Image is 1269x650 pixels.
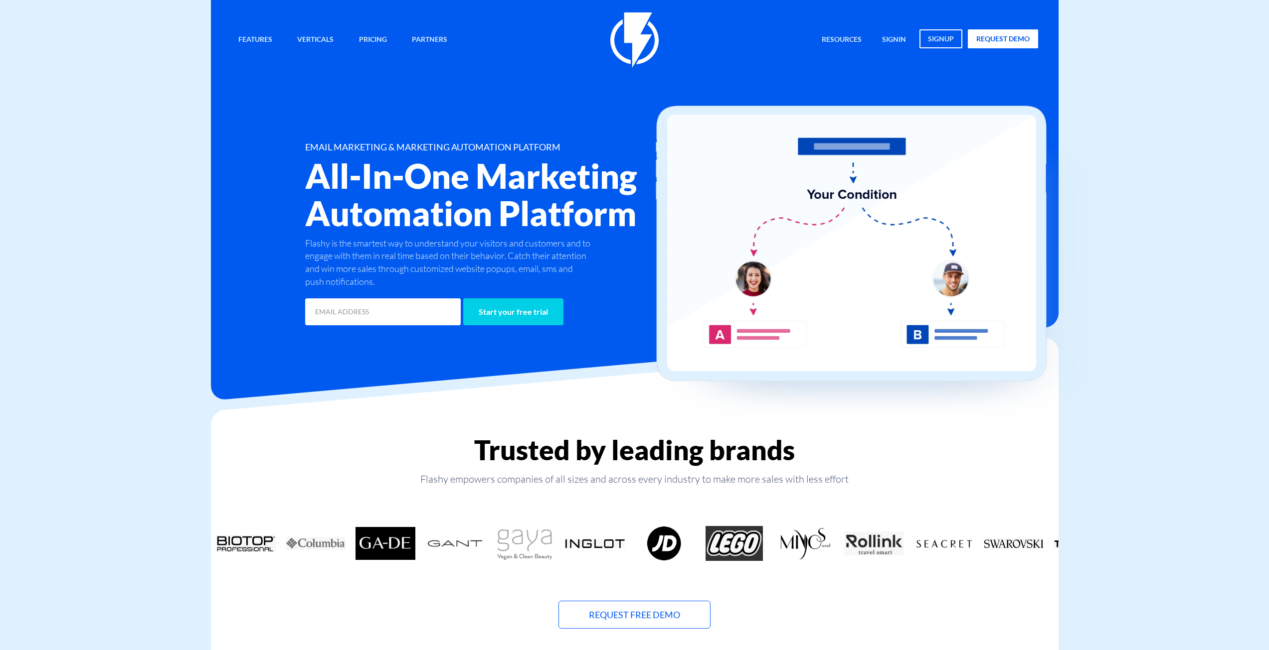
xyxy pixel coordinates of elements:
div: 7 / 18 [560,526,630,561]
div: 12 / 18 [909,526,979,561]
input: Start your free trial [463,298,563,325]
div: 6 / 18 [490,526,560,561]
div: 5 / 18 [420,526,490,561]
h2: All-In-One Marketing Automation Platform [305,157,694,232]
a: Pricing [352,29,394,51]
a: request demo [968,29,1038,48]
div: 2 / 18 [211,526,281,561]
div: 13 / 18 [979,526,1049,561]
a: Resources [814,29,869,51]
a: Partners [404,29,455,51]
p: Flashy is the smartest way to understand your visitors and customers and to engage with them in r... [305,237,593,288]
a: signin [875,29,913,51]
p: Flashy empowers companies of all sizes and across every industry to make more sales with less effort [211,472,1059,486]
a: signup [919,29,962,48]
div: 11 / 18 [839,526,909,561]
h1: EMAIL MARKETING & MARKETING AUTOMATION PLATFORM [305,142,694,152]
div: 14 / 18 [1049,526,1118,561]
input: EMAIL ADDRESS [305,298,461,325]
div: 4 / 18 [351,526,420,561]
div: 9 / 18 [700,526,769,561]
a: Request Free Demo [558,601,711,629]
h2: Trusted by leading brands [211,435,1059,465]
div: 3 / 18 [281,526,351,561]
div: 8 / 18 [630,526,700,561]
a: Features [231,29,280,51]
a: Verticals [290,29,341,51]
div: 10 / 18 [769,526,839,561]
